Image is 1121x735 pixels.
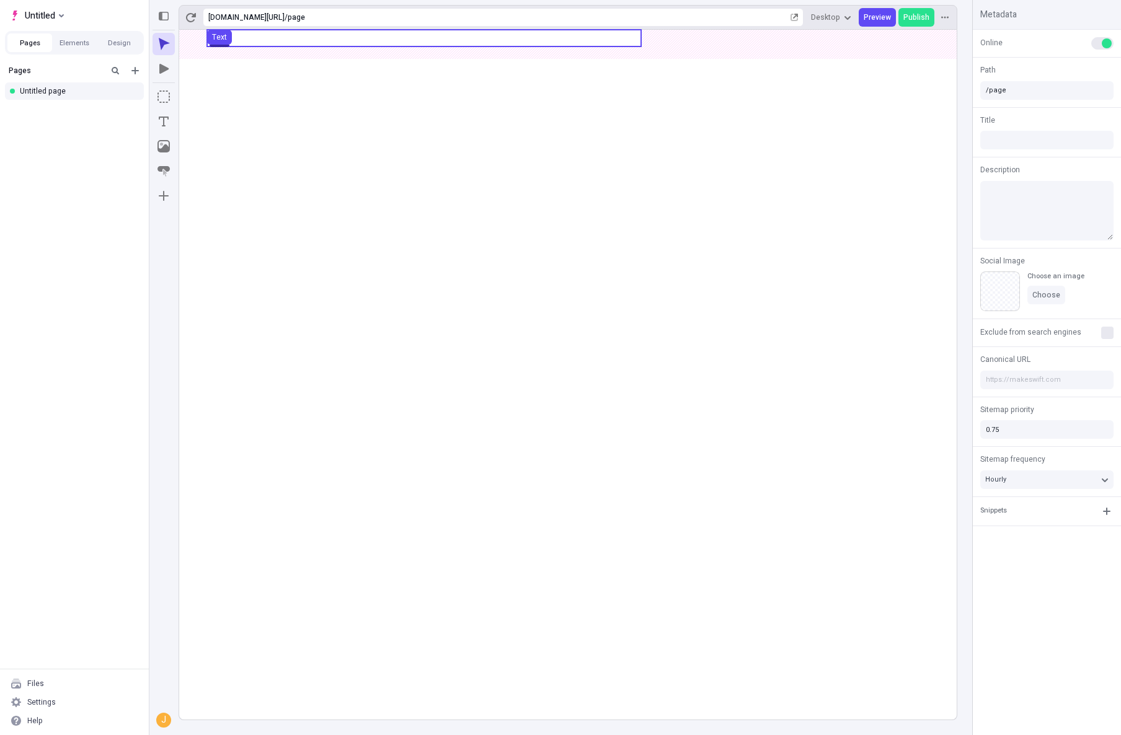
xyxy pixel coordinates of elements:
div: Help [27,716,43,726]
button: Elements [52,33,97,52]
div: Untitled page [20,86,134,96]
span: Title [980,115,995,126]
span: Publish [903,12,929,22]
div: page [288,12,788,22]
div: / [285,12,288,22]
button: Desktop [806,8,856,27]
button: Image [153,135,175,157]
span: Desktop [811,12,840,22]
div: Snippets [980,506,1007,516]
button: Select site [5,6,69,25]
span: Choose [1032,290,1060,300]
button: Button [153,160,175,182]
span: Sitemap frequency [980,454,1045,465]
button: Text [207,30,232,45]
button: Publish [898,8,934,27]
button: Preview [859,8,896,27]
button: Choose [1027,286,1065,304]
button: Add new [128,63,143,78]
button: Box [153,86,175,108]
input: https://makeswift.com [980,371,1114,389]
button: Design [97,33,141,52]
div: J [157,714,170,726]
button: Text [153,110,175,133]
div: Settings [27,697,56,707]
span: Social Image [980,255,1025,266]
span: Sitemap priority [980,404,1034,415]
button: Pages [7,33,52,52]
span: Untitled [25,8,55,23]
div: Text [212,32,227,42]
div: Pages [9,66,103,76]
div: Choose an image [1027,271,1084,281]
div: [URL][DOMAIN_NAME] [208,12,285,22]
span: Online [980,37,1003,48]
span: Description [980,164,1020,175]
button: Hourly [980,470,1114,489]
span: Exclude from search engines [980,327,1081,338]
span: Canonical URL [980,354,1030,365]
span: Path [980,64,996,76]
div: Files [27,679,44,689]
span: Hourly [985,474,1006,485]
span: Preview [864,12,891,22]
